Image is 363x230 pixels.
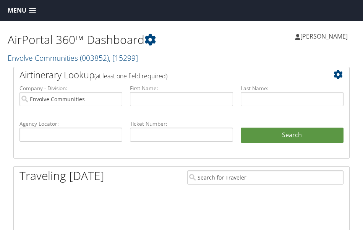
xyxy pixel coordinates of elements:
[19,120,122,128] label: Agency Locator:
[241,84,344,92] label: Last Name:
[94,72,167,80] span: (at least one field required)
[8,32,181,48] h1: AirPortal 360™ Dashboard
[19,84,122,92] label: Company - Division:
[8,53,138,63] a: Envolve Communities
[300,32,348,40] span: [PERSON_NAME]
[80,53,109,63] span: ( 003852 )
[19,68,316,81] h2: Airtinerary Lookup
[4,4,40,17] a: Menu
[8,7,26,14] span: Menu
[241,128,344,143] button: Search
[295,25,355,48] a: [PERSON_NAME]
[19,168,104,184] h1: Traveling [DATE]
[109,53,138,63] span: , [ 15299 ]
[130,84,233,92] label: First Name:
[187,170,344,185] input: Search for Traveler
[130,120,233,128] label: Ticket Number:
